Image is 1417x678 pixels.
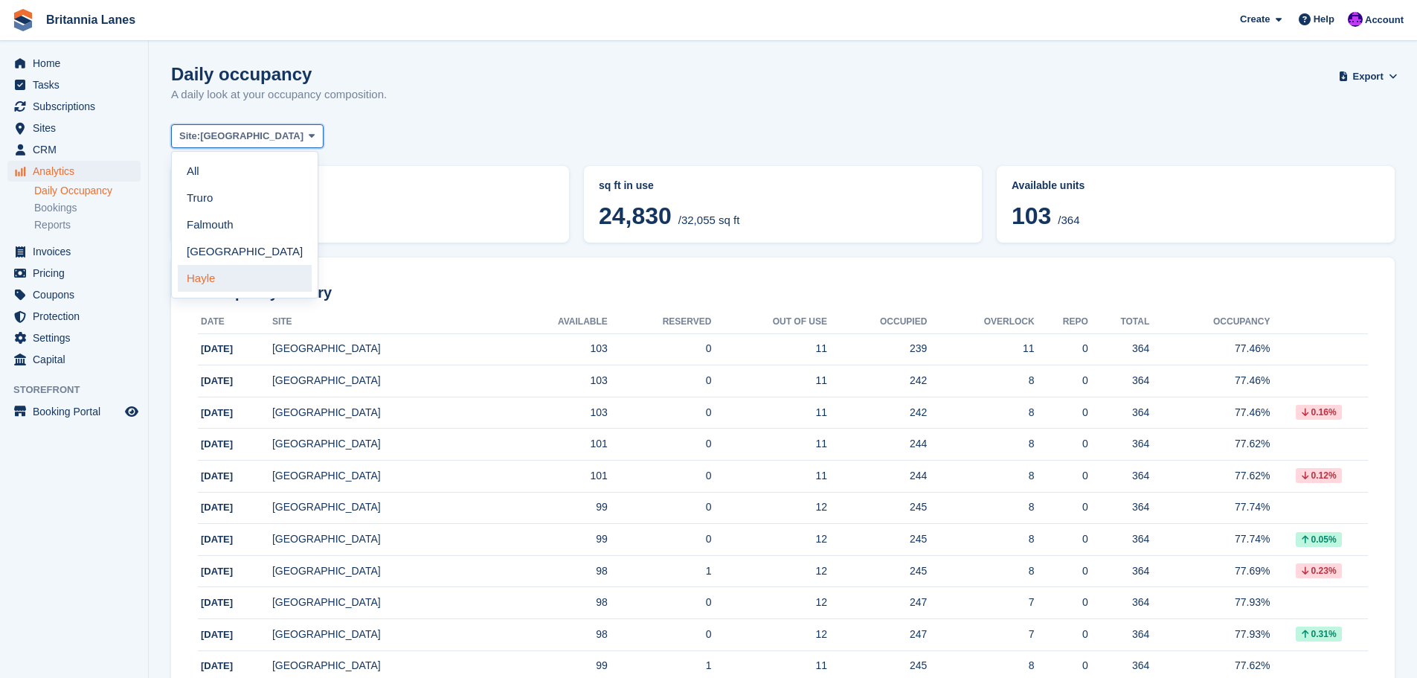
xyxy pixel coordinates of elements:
[272,365,502,397] td: [GEOGRAPHIC_DATA]
[1012,178,1380,194] abbr: Current percentage of units occupied or overlocked
[599,202,672,229] span: 24,830
[201,407,233,418] span: [DATE]
[1035,658,1088,674] div: 0
[7,241,141,262] a: menu
[827,310,927,334] th: Occupied
[711,587,827,619] td: 12
[608,333,712,365] td: 0
[201,438,233,450] span: [DATE]
[1088,524,1149,556] td: 364
[34,201,141,215] a: Bookings
[1088,397,1149,429] td: 364
[201,375,233,386] span: [DATE]
[599,179,654,191] span: sq ft in use
[502,555,608,587] td: 98
[33,401,122,422] span: Booking Portal
[272,619,502,651] td: [GEOGRAPHIC_DATA]
[201,502,233,513] span: [DATE]
[272,333,502,365] td: [GEOGRAPHIC_DATA]
[123,403,141,420] a: Preview store
[1035,436,1088,452] div: 0
[1149,492,1270,524] td: 77.74%
[502,587,608,619] td: 98
[33,327,122,348] span: Settings
[927,658,1034,674] div: 8
[678,214,740,226] span: /32,055 sq ft
[502,524,608,556] td: 99
[608,429,712,461] td: 0
[927,341,1034,356] div: 11
[7,263,141,284] a: menu
[608,461,712,493] td: 0
[272,555,502,587] td: [GEOGRAPHIC_DATA]
[186,178,554,194] abbr: Current percentage of sq ft occupied
[1035,531,1088,547] div: 0
[7,96,141,117] a: menu
[171,124,324,149] button: Site: [GEOGRAPHIC_DATA]
[1296,532,1342,547] div: 0.05%
[201,470,233,482] span: [DATE]
[7,284,141,305] a: menu
[33,139,122,160] span: CRM
[1365,13,1404,28] span: Account
[178,211,312,238] a: Falmouth
[1314,12,1334,27] span: Help
[1149,333,1270,365] td: 77.46%
[1149,310,1270,334] th: Occupancy
[711,365,827,397] td: 11
[200,129,303,144] span: [GEOGRAPHIC_DATA]
[40,7,141,32] a: Britannia Lanes
[1035,627,1088,642] div: 0
[1035,499,1088,515] div: 0
[1296,627,1342,642] div: 0.31%
[1088,587,1149,619] td: 364
[201,629,233,640] span: [DATE]
[1012,179,1085,191] span: Available units
[927,627,1034,642] div: 7
[1149,587,1270,619] td: 77.93%
[827,595,927,610] div: 247
[1088,619,1149,651] td: 364
[33,161,122,182] span: Analytics
[502,492,608,524] td: 99
[827,405,927,420] div: 242
[827,563,927,579] div: 245
[7,349,141,370] a: menu
[33,74,122,95] span: Tasks
[1088,461,1149,493] td: 364
[711,397,827,429] td: 11
[502,461,608,493] td: 101
[1035,405,1088,420] div: 0
[608,397,712,429] td: 0
[1149,555,1270,587] td: 77.69%
[827,499,927,515] div: 245
[1088,333,1149,365] td: 364
[1035,595,1088,610] div: 0
[1088,555,1149,587] td: 364
[1240,12,1270,27] span: Create
[7,327,141,348] a: menu
[186,202,554,229] span: 77.46%
[1149,524,1270,556] td: 77.74%
[502,310,608,334] th: Available
[1035,310,1088,334] th: Repo
[1341,64,1395,89] button: Export
[599,178,967,194] abbr: Current breakdown of %{unit} occupied
[7,306,141,327] a: menu
[7,118,141,138] a: menu
[827,468,927,484] div: 244
[1088,429,1149,461] td: 364
[13,383,148,397] span: Storefront
[1035,563,1088,579] div: 0
[201,660,233,671] span: [DATE]
[608,619,712,651] td: 0
[178,238,312,265] a: [GEOGRAPHIC_DATA]
[7,53,141,74] a: menu
[608,310,712,334] th: Reserved
[198,284,1368,301] h2: Occupancy history
[711,492,827,524] td: 12
[201,534,233,545] span: [DATE]
[502,397,608,429] td: 103
[711,555,827,587] td: 12
[1149,461,1270,493] td: 77.62%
